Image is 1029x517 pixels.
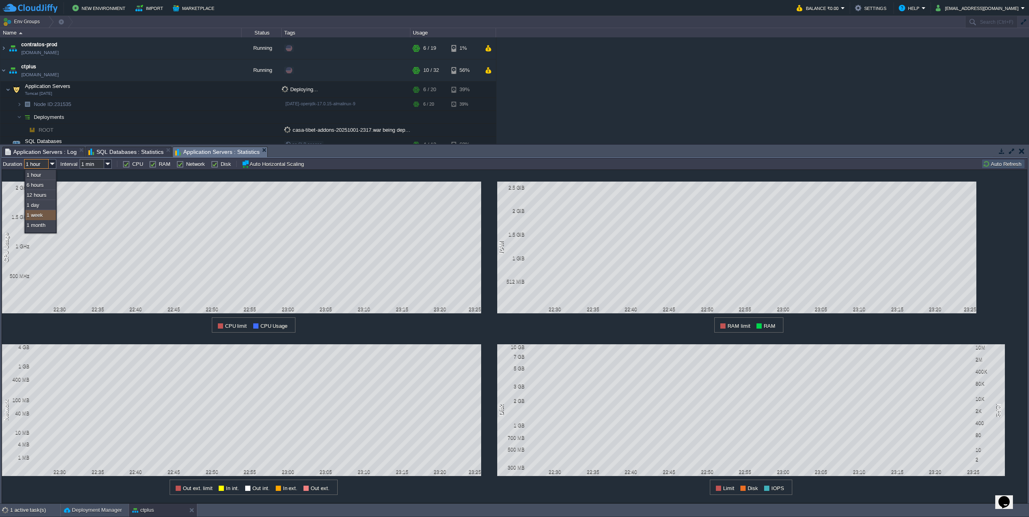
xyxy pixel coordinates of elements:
[283,485,298,491] span: In ext.
[22,98,33,110] img: AMDAwAAAACH5BAEAAAAALAAAAAABAAEAAAICRAEAOw==
[10,504,60,517] div: 1 active task(s)
[240,307,260,312] div: 22:55
[498,423,525,428] div: 1 GB
[771,485,784,491] span: IOPS
[3,3,57,13] img: CloudJiffy
[7,59,18,81] img: AMDAwAAAACH5BAEAAAAALAAAAAABAAEAAAICRAEAOw==
[242,59,282,81] div: Running
[498,366,525,371] div: 5 GB
[976,381,1002,386] div: 80K
[21,71,59,79] a: [DOMAIN_NAME]
[202,307,222,312] div: 22:50
[976,432,1002,438] div: 80
[498,447,525,452] div: 500 MB
[735,469,755,475] div: 22:55
[25,91,52,96] span: Tomcat [DATE]
[498,398,525,404] div: 2 GB
[621,307,641,312] div: 22:40
[260,323,288,329] span: CPU Usage
[3,273,29,279] div: 500 MHz
[995,485,1021,509] iframe: chat widget
[132,161,143,167] label: CPU
[811,307,831,312] div: 23:05
[392,469,412,475] div: 23:15
[3,397,29,403] div: 100 MB
[135,3,166,13] button: Import
[2,232,12,263] div: CPU Usage
[354,469,374,475] div: 23:10
[430,307,450,312] div: 23:20
[21,63,37,71] a: ctplus
[19,32,23,34] img: AMDAwAAAACH5BAEAAAAALAAAAAABAAEAAAICRAEAOw==
[33,114,66,121] span: Deployments
[226,485,239,491] span: In int.
[411,28,496,37] div: Usage
[936,3,1021,13] button: [EMAIL_ADDRESS][DOMAIN_NAME]
[963,469,983,475] div: 23:25
[225,323,247,329] span: CPU limit
[252,485,270,491] span: Out int.
[34,101,54,107] span: Node ID:
[498,279,525,284] div: 512 MiB
[242,37,282,59] div: Running
[773,469,793,475] div: 23:00
[697,307,717,312] div: 22:50
[3,344,29,350] div: 4 GB
[22,124,27,136] img: AMDAwAAAACH5BAEAAAAALAAAAAABAAEAAAICRAEAOw==
[126,469,146,475] div: 22:40
[659,469,679,475] div: 22:45
[849,307,869,312] div: 23:10
[159,161,170,167] label: RAM
[6,137,10,153] img: AMDAwAAAACH5BAEAAAAALAAAAAABAAEAAAICRAEAOw==
[735,307,755,312] div: 22:55
[976,420,1002,426] div: 400
[25,190,56,200] div: 12 hours
[498,384,525,389] div: 3 GB
[202,469,222,475] div: 22:50
[64,506,122,514] button: Deployment Manager
[21,41,57,49] a: contratos-prod
[3,441,29,447] div: 4 MB
[498,435,525,441] div: 700 MB
[25,220,56,230] div: 1 month
[983,160,1024,168] button: Auto Refresh
[285,101,355,106] span: [DATE]-openjdk-17.0.15-almalinux-9
[24,83,72,90] span: Application Servers
[451,37,478,59] div: 1%
[164,307,184,312] div: 22:45
[748,485,758,491] span: Disk
[316,307,336,312] div: 23:05
[723,485,734,491] span: Limit
[3,16,43,27] button: Env Groups
[3,377,29,382] div: 400 MB
[3,243,29,249] div: 1 GHz
[849,469,869,475] div: 23:10
[583,307,603,312] div: 22:35
[50,469,70,475] div: 22:30
[38,127,55,133] a: ROOT
[6,82,10,98] img: AMDAwAAAACH5BAEAAAAALAAAAAABAAEAAAICRAEAOw==
[392,307,412,312] div: 23:15
[278,307,298,312] div: 23:00
[33,101,72,108] a: Node ID:231535
[240,469,260,475] div: 22:55
[24,138,63,144] a: SQL Databases
[451,82,478,98] div: 39%
[773,307,793,312] div: 23:00
[498,344,525,350] div: 10 GB
[242,160,306,168] button: Auto Horizontal Scaling
[316,469,336,475] div: 23:05
[282,86,318,92] span: Deploying...
[242,28,281,37] div: Status
[88,147,164,157] span: SQL Databases : Statistics
[697,469,717,475] div: 22:50
[221,161,231,167] label: Disk
[899,3,922,13] button: Help
[186,161,205,167] label: Network
[183,485,213,491] span: Out ext. limit
[22,111,33,123] img: AMDAwAAAACH5BAEAAAAALAAAAAABAAEAAAICRAEAOw==
[925,307,945,312] div: 23:20
[855,3,889,13] button: Settings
